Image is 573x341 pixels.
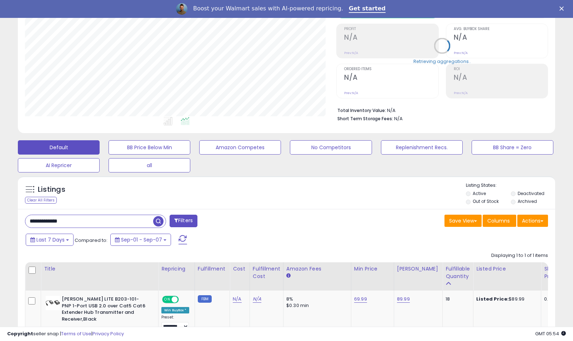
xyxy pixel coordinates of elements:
[286,265,348,273] div: Amazon Fees
[354,265,391,273] div: Min Price
[413,58,471,64] div: Retrieving aggregations..
[233,265,247,273] div: Cost
[286,296,346,302] div: 8%
[178,297,189,303] span: OFF
[518,190,544,196] label: Deactivated
[198,295,212,303] small: FBM
[61,330,91,337] a: Terms of Use
[286,273,291,279] small: Amazon Fees.
[476,296,536,302] div: $89.99
[92,330,124,337] a: Privacy Policy
[476,296,509,302] b: Listed Price:
[518,198,537,204] label: Archived
[109,158,190,172] button: all
[253,296,261,303] a: N/A
[75,237,107,244] span: Compared to:
[161,315,189,331] div: Preset:
[36,236,65,243] span: Last 7 Days
[466,182,555,189] p: Listing States:
[170,215,197,227] button: Filters
[286,302,346,309] div: $0.30 min
[161,265,192,273] div: Repricing
[559,6,567,11] div: Close
[46,296,60,310] img: 31quIJp57zL._SL40_.jpg
[476,265,538,273] div: Listed Price
[193,5,343,12] div: Boost your Walmart sales with AI-powered repricing.
[109,140,190,155] button: BB Price Below Min
[198,265,227,273] div: Fulfillment
[26,234,74,246] button: Last 7 Days
[444,215,482,227] button: Save View
[163,297,172,303] span: ON
[354,296,367,303] a: 69.99
[199,140,281,155] button: Amazon Competes
[18,158,100,172] button: AI Repricer
[176,3,187,15] img: Profile image for Adrian
[290,140,372,155] button: No Competitors
[233,296,241,303] a: N/A
[110,234,171,246] button: Sep-01 - Sep-07
[473,198,499,204] label: Out of Stock
[487,217,510,224] span: Columns
[349,5,386,13] a: Get started
[121,236,162,243] span: Sep-01 - Sep-07
[253,265,280,280] div: Fulfillment Cost
[491,252,548,259] div: Displaying 1 to 1 of 1 items
[44,265,155,273] div: Title
[544,265,558,280] div: Ship Price
[397,265,439,273] div: [PERSON_NAME]
[38,185,65,195] h5: Listings
[472,140,553,155] button: BB Share = Zero
[381,140,463,155] button: Replenishment Recs.
[483,215,516,227] button: Columns
[7,331,124,337] div: seller snap | |
[544,296,556,302] div: 0.00
[473,190,486,196] label: Active
[446,265,470,280] div: Fulfillable Quantity
[25,197,57,204] div: Clear All Filters
[517,215,548,227] button: Actions
[62,296,149,324] b: [PERSON_NAME] LITE B203-101-PNP 1-Port USB 2.0 over Cat5 Cat6 Extender Hub Transmitter and Receiv...
[535,330,566,337] span: 2025-09-15 05:54 GMT
[7,330,33,337] strong: Copyright
[161,307,189,313] div: Win BuyBox *
[397,296,410,303] a: 89.99
[446,296,468,302] div: 18
[18,140,100,155] button: Default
